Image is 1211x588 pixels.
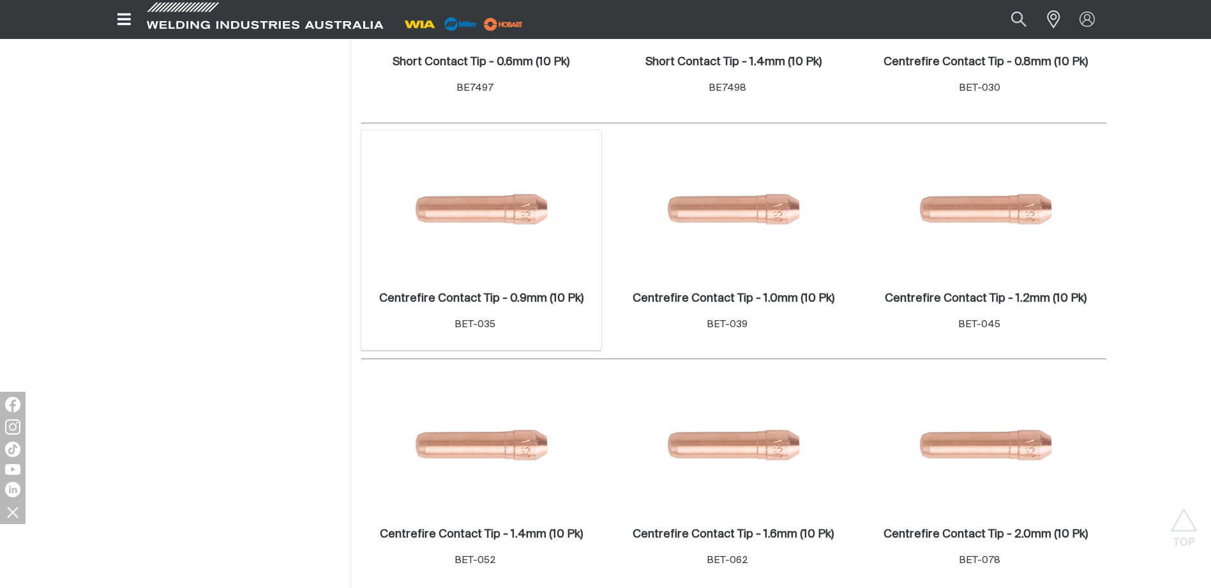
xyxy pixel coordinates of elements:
span: BET-030 [959,83,1000,93]
h2: Short Contact Tip - 0.6mm (10 Pk) [393,56,569,68]
a: miller [480,19,527,29]
img: Instagram [5,419,20,435]
span: BET-045 [958,320,1000,329]
h2: Centrefire Contact Tip - 1.6mm (10 Pk) [633,529,834,540]
img: YouTube [5,464,20,475]
h2: Centrefire Contact Tip - 1.0mm (10 Pk) [633,293,834,304]
img: Centrefire Contact Tip - 1.2mm (10 Pk) [917,140,1054,277]
a: Centrefire Contact Tip - 0.8mm (10 Pk) [884,55,1088,70]
img: TikTok [5,442,20,457]
input: Product name or item number... [981,5,1040,34]
button: Scroll to top [1170,508,1198,537]
a: Centrefire Contact Tip - 1.4mm (10 Pk) [380,527,583,542]
img: Centrefire Contact Tip - 1.0mm (10 Pk) [665,140,802,277]
img: Centrefire Contact Tip - 1.4mm (10 Pk) [413,376,550,513]
span: BET-039 [707,320,748,329]
span: BE7498 [709,83,746,93]
h2: Centrefire Contact Tip - 0.9mm (10 Pk) [379,293,583,304]
img: Centrefire Contact Tip - 2.0mm (10 Pk) [917,376,1054,513]
img: hide socials [2,501,24,523]
span: BET-052 [455,555,496,565]
a: Short Contact Tip - 0.6mm (10 Pk) [393,55,569,70]
h2: Short Contact Tip - 1.4mm (10 Pk) [645,56,822,68]
span: BET-062 [707,555,748,565]
a: Centrefire Contact Tip - 2.0mm (10 Pk) [884,527,1088,542]
img: miller [480,15,527,34]
h2: Centrefire Contact Tip - 1.4mm (10 Pk) [380,529,583,540]
img: Facebook [5,397,20,412]
a: Short Contact Tip - 1.4mm (10 Pk) [645,55,822,70]
a: Centrefire Contact Tip - 1.6mm (10 Pk) [633,527,834,542]
a: Centrefire Contact Tip - 1.2mm (10 Pk) [885,291,1087,306]
span: BE7497 [456,83,493,93]
img: Centrefire Contact Tip - 0.9mm (10 Pk) [413,140,550,277]
h2: Centrefire Contact Tip - 1.2mm (10 Pk) [885,293,1087,304]
button: Search products [997,5,1041,34]
img: Centrefire Contact Tip - 1.6mm (10 Pk) [665,376,802,513]
img: LinkedIn [5,482,20,497]
span: BET-078 [959,555,1000,565]
span: BET-035 [455,320,495,329]
a: Centrefire Contact Tip - 1.0mm (10 Pk) [633,291,834,306]
h2: Centrefire Contact Tip - 2.0mm (10 Pk) [884,529,1088,540]
h2: Centrefire Contact Tip - 0.8mm (10 Pk) [884,56,1088,68]
a: Centrefire Contact Tip - 0.9mm (10 Pk) [379,291,583,306]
